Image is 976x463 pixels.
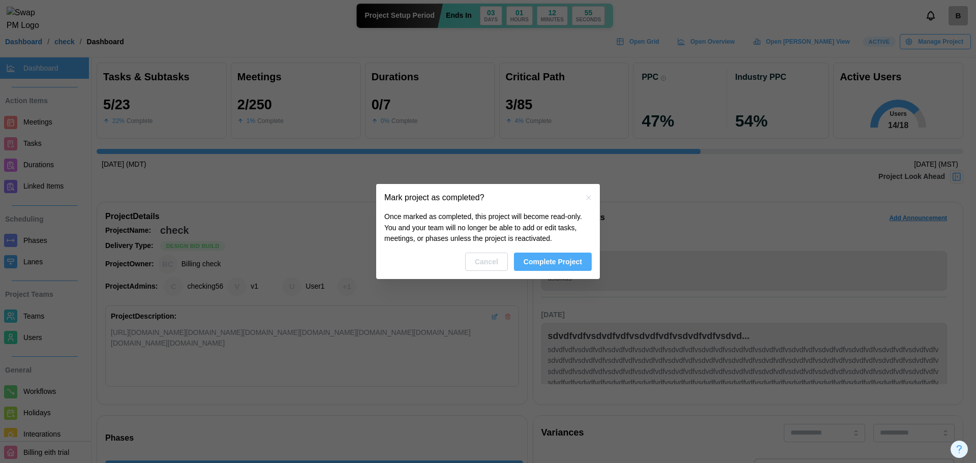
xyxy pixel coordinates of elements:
button: Complete Project [514,253,592,271]
h2: Mark project as completed? [384,194,484,202]
button: Cancel [465,253,508,271]
span: Complete Project [524,253,582,270]
div: Once marked as completed, this project will become read-only. You and your team will no longer be... [384,211,592,244]
span: Cancel [475,253,498,270]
